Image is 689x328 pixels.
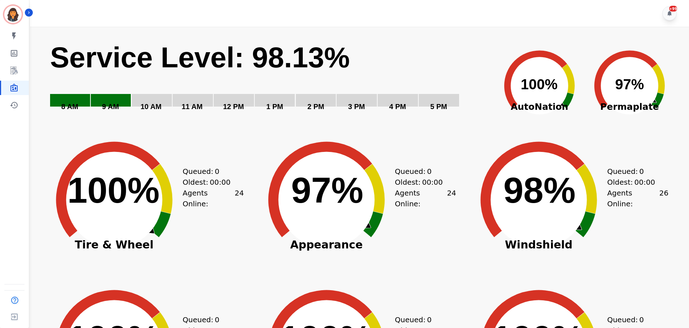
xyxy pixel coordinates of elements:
span: AutoNation [494,100,584,114]
text: 3 PM [348,103,365,111]
span: Windshield [467,241,611,248]
div: Agents Online: [183,188,244,209]
div: Queued: [607,314,661,325]
span: 0 [639,314,644,325]
div: Oldest: [607,177,661,188]
text: 2 PM [307,103,324,111]
text: Service Level: 98.13% [50,41,350,73]
div: +99 [669,6,677,12]
div: Agents Online: [395,188,456,209]
text: 9 AM [102,103,119,111]
span: 0 [215,166,219,177]
div: Queued: [395,314,449,325]
svg: Service Level: 0% [49,40,493,121]
div: Queued: [395,166,449,177]
text: 11 AM [182,103,203,111]
span: Tire & Wheel [42,241,186,248]
text: 1 PM [266,103,283,111]
text: 97% [291,170,363,210]
div: Agents Online: [607,188,668,209]
div: Oldest: [183,177,237,188]
span: 00:00 [210,177,231,188]
div: Queued: [183,166,237,177]
div: Queued: [183,314,237,325]
span: 24 [447,188,456,209]
text: 100% [521,76,557,92]
text: 8 AM [61,103,78,111]
span: 00:00 [634,177,655,188]
img: Bordered avatar [4,6,22,23]
div: Oldest: [395,177,449,188]
span: 26 [659,188,668,209]
div: Queued: [607,166,661,177]
text: 12 PM [223,103,244,111]
text: 97% [615,76,644,92]
text: 98% [503,170,575,210]
span: 0 [215,314,219,325]
text: 4 PM [389,103,406,111]
span: 24 [235,188,244,209]
span: Appearance [254,241,399,248]
text: 10 AM [141,103,161,111]
text: 100% [67,170,160,210]
text: 5 PM [430,103,447,111]
span: 00:00 [422,177,443,188]
span: 0 [639,166,644,177]
span: 0 [427,314,432,325]
span: 0 [427,166,432,177]
span: Permaplate [584,100,675,114]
